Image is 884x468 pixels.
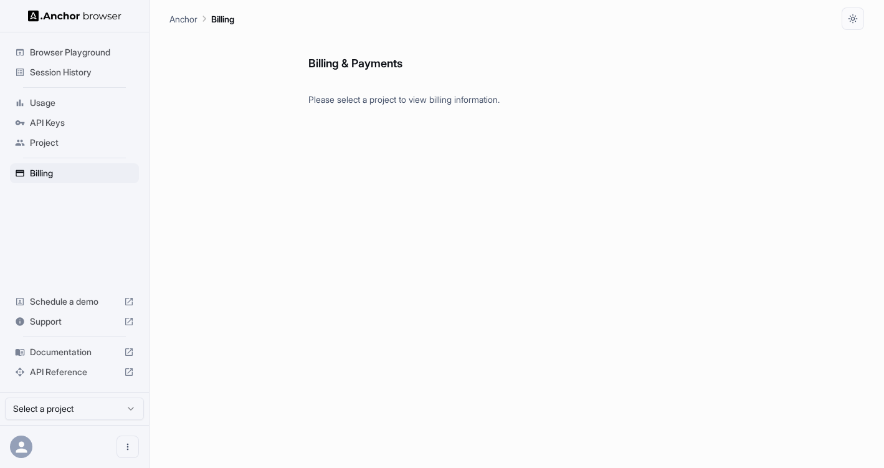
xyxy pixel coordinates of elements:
[10,93,139,113] div: Usage
[10,342,139,362] div: Documentation
[10,292,139,312] div: Schedule a demo
[30,117,134,129] span: API Keys
[169,12,197,26] p: Anchor
[10,42,139,62] div: Browser Playground
[30,167,134,179] span: Billing
[211,12,234,26] p: Billing
[30,366,119,378] span: API Reference
[10,62,139,82] div: Session History
[169,12,234,26] nav: breadcrumb
[30,66,134,79] span: Session History
[10,113,139,133] div: API Keys
[30,97,134,109] span: Usage
[10,362,139,382] div: API Reference
[308,30,725,73] h6: Billing & Payments
[10,163,139,183] div: Billing
[30,46,134,59] span: Browser Playground
[10,133,139,153] div: Project
[30,136,134,149] span: Project
[116,436,139,458] button: Open menu
[30,315,119,328] span: Support
[30,295,119,308] span: Schedule a demo
[308,83,725,106] p: Please select a project to view billing information.
[28,10,121,22] img: Anchor Logo
[30,346,119,358] span: Documentation
[10,312,139,332] div: Support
